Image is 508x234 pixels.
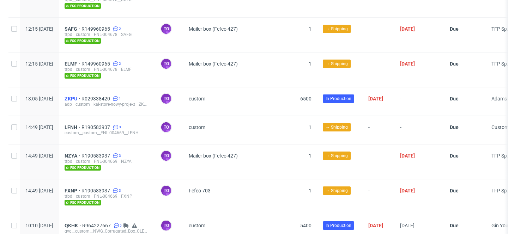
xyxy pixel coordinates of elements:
[450,96,459,101] span: Due
[309,26,312,32] span: 1
[189,223,205,228] span: custom
[81,26,111,32] a: R149960965
[119,153,121,159] span: 3
[111,96,121,101] a: 1
[65,38,101,44] span: fsc production
[400,223,415,228] span: [DATE]
[65,101,149,107] div: adp__custom__kal-store-nowy-projekt__ZKPU
[326,61,348,67] span: → Shipping
[309,124,312,130] span: 1
[65,193,149,199] div: tfpd__custom__FNL-004669__FXNP
[450,188,459,193] span: Due
[119,188,121,193] span: 3
[161,24,171,34] figcaption: to
[400,188,415,193] span: [DATE]
[326,153,348,159] span: → Shipping
[368,61,389,79] span: -
[25,223,53,228] span: 10:10 [DATE]
[65,73,101,79] span: fsc production
[309,153,312,159] span: 1
[111,188,121,193] a: 3
[111,61,121,67] a: 2
[161,59,171,69] figcaption: to
[25,26,53,32] span: 12:15 [DATE]
[65,153,81,159] a: NZYA
[65,67,149,72] div: tfpd__custom__FNL-004678__ELMF
[161,94,171,104] figcaption: to
[189,26,238,32] span: Mailer box (Fefco 427)
[189,153,238,159] span: Mailer box (Fefco 427)
[81,153,111,159] a: R190583937
[81,96,111,101] a: R029338420
[65,200,101,205] span: fsc production
[65,223,82,228] a: QKHK
[300,96,312,101] span: 6500
[81,188,111,193] a: R190583937
[400,124,439,136] span: -
[111,26,121,32] a: 2
[450,61,459,67] span: Due
[81,124,111,130] a: R190583937
[65,96,81,101] a: ZKPU
[450,124,459,130] span: Due
[65,32,149,37] div: tfpd__custom__FNL-004678__SAFG
[65,188,81,193] a: FXNP
[161,186,171,196] figcaption: to
[161,151,171,161] figcaption: to
[119,26,121,32] span: 2
[450,26,459,32] span: Due
[450,153,459,159] span: Due
[25,153,53,159] span: 14:49 [DATE]
[111,124,121,130] a: 3
[82,223,112,228] a: R964227667
[65,26,81,32] a: SAFG
[119,96,121,101] span: 1
[368,188,389,205] span: -
[326,26,348,32] span: → Shipping
[368,153,389,171] span: -
[65,3,101,9] span: fsc production
[65,61,81,67] a: ELMF
[119,61,121,67] span: 2
[368,26,389,44] span: -
[119,124,121,130] span: 3
[326,124,348,130] span: → Shipping
[309,61,312,67] span: 1
[450,223,459,228] span: Due
[65,124,81,130] a: LFNH
[65,165,101,171] span: fsc production
[368,223,383,228] span: [DATE]
[81,61,111,67] a: R149960965
[65,228,149,234] div: gyg__custom__NWG_Corrugated_Box_CLEAR_set_order__QKHK
[161,221,171,230] figcaption: to
[300,223,312,228] span: 5400
[326,96,351,102] span: In Production
[65,130,149,136] div: custom__custom__FNL-004669__LFNH
[65,159,149,164] div: tfpd__custom__FNL-004669__NZYA
[112,223,122,228] a: 5
[326,187,348,194] span: → Shipping
[25,96,53,101] span: 13:05 [DATE]
[368,96,383,101] span: [DATE]
[400,153,415,159] span: [DATE]
[400,96,439,107] span: -
[189,188,211,193] span: Fefco 703
[25,124,53,130] span: 14:49 [DATE]
[25,61,53,67] span: 12:15 [DATE]
[309,188,312,193] span: 1
[326,222,351,229] span: In Production
[400,26,415,32] span: [DATE]
[189,124,205,130] span: custom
